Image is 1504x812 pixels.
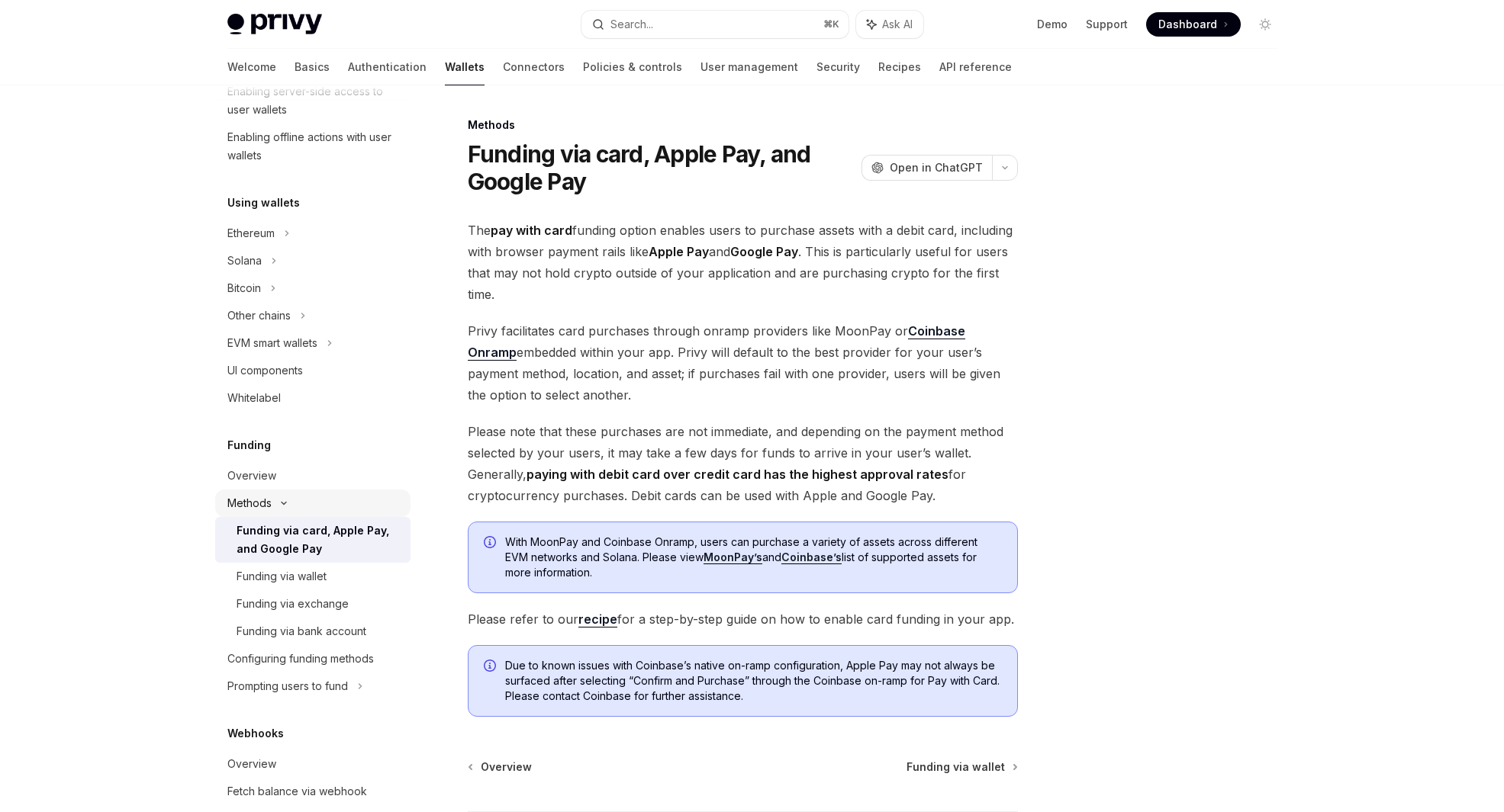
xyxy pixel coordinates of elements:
div: Enabling offline actions with user wallets [227,128,401,165]
h5: Webhooks [227,724,284,743]
div: Methods [468,117,1018,133]
span: With MoonPay and Coinbase Onramp, users can purchase a variety of assets across different EVM net... [505,534,1002,580]
div: Funding via bank account [237,622,366,640]
a: Coinbase’s [781,550,842,564]
span: Due to known issues with Coinbase’s native on-ramp configuration, Apple Pay may not always be sur... [505,658,1002,704]
a: Recipes [878,49,921,85]
div: Search... [610,15,653,34]
span: Ask AI [882,17,913,32]
div: UI components [227,361,303,380]
div: Whitelabel [227,389,281,407]
span: Dashboard [1158,17,1217,32]
div: Overview [227,467,276,485]
a: Welcome [227,49,276,85]
img: light logo [227,14,322,35]
h5: Using wallets [227,194,300,212]
div: Funding via card, Apple Pay, and Google Pay [237,522,401,558]
a: API reference [939,49,1012,85]
strong: paying with debit card over credit card has the highest approval rates [527,467,948,482]
a: Policies & controls [583,49,682,85]
a: Funding via exchange [215,590,411,618]
a: Funding via wallet [907,759,1016,775]
div: Funding via exchange [237,595,349,613]
div: Methods [227,494,272,512]
span: Please refer to our for a step-by-step guide on how to enable card funding in your app. [468,608,1018,630]
a: UI components [215,357,411,384]
span: ⌘ K [823,18,839,30]
div: Funding via wallet [237,567,327,586]
svg: Info [484,536,499,551]
a: Enabling offline actions with user wallets [215,124,411,169]
a: Demo [1037,17,1068,32]
a: Fetch balance via webhook [215,778,411,805]
button: Search...⌘K [581,11,849,38]
div: Prompting users to fund [227,677,348,695]
a: Security [816,49,860,85]
a: Funding via wallet [215,563,411,590]
a: recipe [578,611,617,627]
svg: Info [484,660,499,675]
a: Configuring funding methods [215,645,411,672]
div: Ethereum [227,224,275,242]
button: Toggle dark mode [1253,12,1277,37]
button: Open in ChatGPT [861,155,992,181]
a: Funding via card, Apple Pay, and Google Pay [215,517,411,563]
div: EVM smart wallets [227,334,317,352]
a: MoonPay’s [704,550,762,564]
a: Authentication [348,49,427,85]
h5: Funding [227,436,271,454]
a: Overview [469,759,532,775]
span: Funding via wallet [907,759,1005,775]
div: Overview [227,755,276,773]
a: Wallets [445,49,485,85]
a: Connectors [503,49,565,85]
a: Dashboard [1146,12,1241,37]
a: Overview [215,750,411,778]
span: Privy facilitates card purchases through onramp providers like MoonPay or embedded within your ap... [468,320,1018,406]
h1: Funding via card, Apple Pay, and Google Pay [468,140,855,195]
span: Open in ChatGPT [890,160,983,175]
span: The funding option enables users to purchase assets with a debit card, including with browser pay... [468,220,1018,305]
div: Other chains [227,307,291,325]
button: Ask AI [856,11,923,38]
div: Fetch balance via webhook [227,782,367,801]
span: Please note that these purchases are not immediate, and depending on the payment method selected ... [468,421,1018,506]
div: Bitcoin [227,279,261,297]
strong: Apple Pay [649,244,709,259]
a: Whitelabel [215,384,411,412]
div: Solana [227,252,262,270]
strong: Google Pay [730,244,798,259]
strong: pay with card [491,223,572,238]
div: Configuring funding methods [227,650,374,668]
a: User management [700,49,798,85]
a: Basics [295,49,330,85]
span: Overview [481,759,532,775]
a: Overview [215,462,411,489]
a: Funding via bank account [215,618,411,645]
a: Support [1086,17,1128,32]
